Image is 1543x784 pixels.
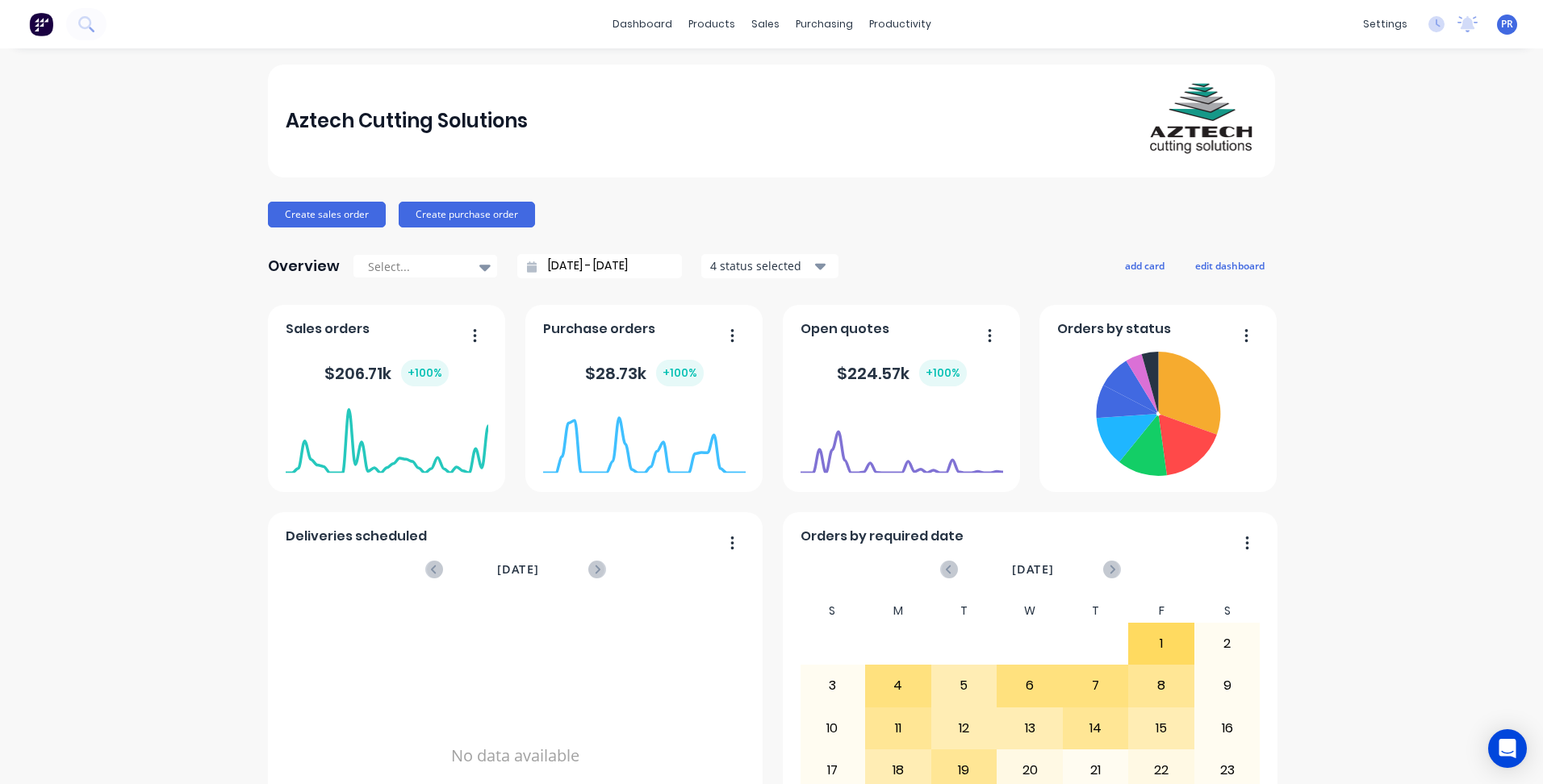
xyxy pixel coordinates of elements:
[1129,623,1194,664] div: 1
[585,360,704,386] div: $ 28.73k
[1129,708,1194,749] div: 15
[399,202,535,227] button: Create purchase order
[1488,729,1527,768] div: Open Intercom Messenger
[1012,561,1054,578] span: [DATE]
[497,561,539,578] span: [DATE]
[1128,599,1194,623] div: F
[1064,665,1128,706] div: 7
[1129,665,1194,706] div: 8
[801,527,964,546] span: Orders by required date
[701,254,838,278] button: 4 status selected
[656,360,704,386] div: + 100 %
[861,12,939,36] div: productivity
[1063,599,1129,623] div: T
[1195,623,1260,664] div: 2
[837,360,967,386] div: $ 224.57k
[932,708,997,749] div: 12
[801,319,889,339] span: Open quotes
[919,360,967,386] div: + 100 %
[865,599,931,623] div: M
[997,599,1063,623] div: W
[401,360,449,386] div: + 100 %
[800,599,866,623] div: S
[1194,599,1261,623] div: S
[743,12,788,36] div: sales
[1144,65,1257,177] img: Aztech Cutting Solutions
[788,12,861,36] div: purchasing
[1355,12,1415,36] div: settings
[1195,665,1260,706] div: 9
[268,202,386,227] button: Create sales order
[997,665,1062,706] div: 6
[932,665,997,706] div: 5
[286,105,528,137] div: Aztech Cutting Solutions
[1114,255,1175,276] button: add card
[1064,708,1128,749] div: 14
[866,708,930,749] div: 11
[1185,255,1275,276] button: edit dashboard
[997,708,1062,749] div: 13
[1501,17,1513,31] span: PR
[801,708,865,749] div: 10
[866,665,930,706] div: 4
[604,12,680,36] a: dashboard
[1195,708,1260,749] div: 16
[931,599,997,623] div: T
[268,250,340,282] div: Overview
[286,319,370,339] span: Sales orders
[543,319,655,339] span: Purchase orders
[29,12,53,36] img: Factory
[710,257,812,274] div: 4 status selected
[1057,319,1171,339] span: Orders by status
[680,12,743,36] div: products
[801,665,865,706] div: 3
[324,360,449,386] div: $ 206.71k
